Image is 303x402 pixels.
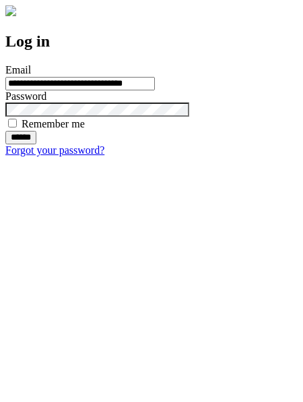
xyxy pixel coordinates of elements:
[5,32,298,51] h2: Log in
[5,144,104,156] a: Forgot your password?
[22,118,85,130] label: Remember me
[5,5,16,16] img: logo-4e3dc11c47720685a147b03b5a06dd966a58ff35d612b21f08c02c0306f2b779.png
[5,64,31,76] label: Email
[5,90,46,102] label: Password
